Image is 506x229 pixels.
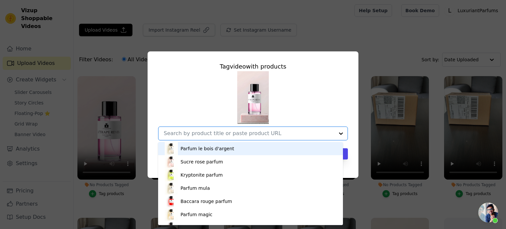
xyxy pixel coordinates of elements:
div: Ouvrir le chat [478,203,498,222]
img: product thumbnail [165,142,178,155]
div: Parfum le bois d'argent [181,145,234,152]
img: product thumbnail [165,182,178,195]
div: Parfum mula [181,185,210,191]
img: product thumbnail [165,195,178,208]
div: Sucre rose parfum [181,158,223,165]
img: product thumbnail [165,155,178,168]
img: product thumbnail [165,168,178,182]
img: product thumbnail [165,208,178,221]
div: Tag video with products [158,62,348,71]
img: tn-34f4049962934b04af927659b7d14db9.png [237,71,269,124]
div: Parfum magic [181,211,212,218]
div: Kryptonite parfum [181,172,223,178]
div: Baccara rouge parfum [181,198,232,205]
input: Search by product title or paste product URL [164,130,334,136]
